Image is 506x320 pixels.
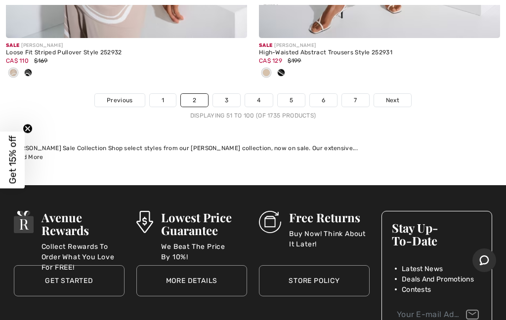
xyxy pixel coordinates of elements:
span: Read More [12,154,43,160]
span: Previous [107,96,132,105]
a: Next [374,94,411,107]
p: Buy Now! Think About It Later! [289,229,370,248]
iframe: Opens a widget where you can chat to one of our agents [472,248,496,273]
a: 1 [150,94,176,107]
span: Latest News [402,264,443,274]
div: Black/Ecru [274,65,289,81]
h3: Stay Up-To-Date [392,221,482,247]
img: Free Returns [259,211,281,233]
div: High-Waisted Abstract Trousers Style 252931 [259,49,500,56]
h3: Free Returns [289,211,370,224]
img: Lowest Price Guarantee [136,211,153,233]
div: [PERSON_NAME] [6,42,247,49]
a: 3 [213,94,240,107]
span: CA$ 129 [259,57,282,64]
div: [PERSON_NAME] Sale Collection Shop select styles from our [PERSON_NAME] collection, now on sale. ... [12,144,494,153]
div: [PERSON_NAME] [259,42,500,49]
a: Previous [95,94,144,107]
p: We Beat The Price By 10%! [161,241,247,261]
a: Get Started [14,265,125,296]
img: Avenue Rewards [14,211,34,233]
span: $199 [288,57,301,64]
p: Collect Rewards To Order What You Love For FREE! [42,241,125,261]
button: Close teaser [23,124,33,134]
span: Sale [259,42,272,48]
div: Loose Fit Striped Pullover Style 252932 [6,49,247,56]
span: $169 [34,57,47,64]
a: More Details [136,265,247,296]
h3: Avenue Rewards [42,211,125,237]
a: 2 [181,94,208,107]
span: Deals And Promotions [402,274,474,284]
a: 7 [342,94,369,107]
span: Get 15% off [7,136,18,184]
span: Sale [6,42,19,48]
span: Contests [402,284,431,295]
a: 5 [278,94,305,107]
span: CA$ 110 [6,57,29,64]
div: Black/Ecru [21,65,36,81]
div: Dune/ecru [259,65,274,81]
a: 4 [245,94,272,107]
div: Dune/ecru [6,65,21,81]
a: 6 [310,94,337,107]
a: Store Policy [259,265,370,296]
span: Next [386,96,399,105]
h3: Lowest Price Guarantee [161,211,247,237]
